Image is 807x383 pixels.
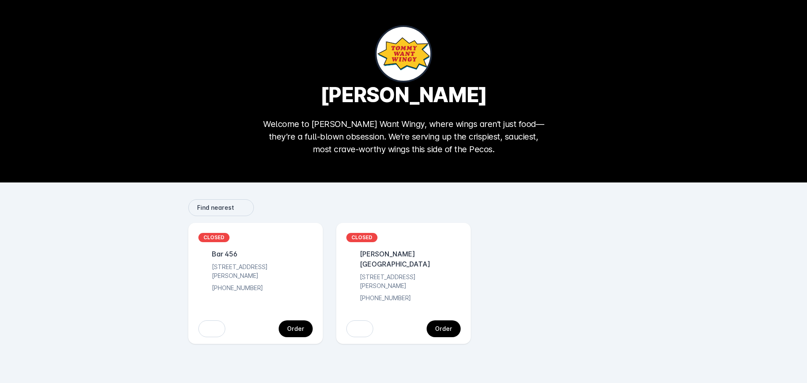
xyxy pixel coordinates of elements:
[356,249,461,269] div: [PERSON_NAME][GEOGRAPHIC_DATA]
[208,249,237,259] div: Bar 456
[208,283,263,293] div: [PHONE_NUMBER]
[197,205,234,211] span: Find nearest
[279,320,313,337] button: continue
[356,272,461,290] div: [STREET_ADDRESS][PERSON_NAME]
[287,326,304,332] div: Order
[356,293,411,304] div: [PHONE_NUMBER]
[435,326,452,332] div: Order
[208,262,313,280] div: [STREET_ADDRESS][PERSON_NAME]
[198,233,229,242] div: CLOSED
[427,320,461,337] button: continue
[346,233,377,242] div: CLOSED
